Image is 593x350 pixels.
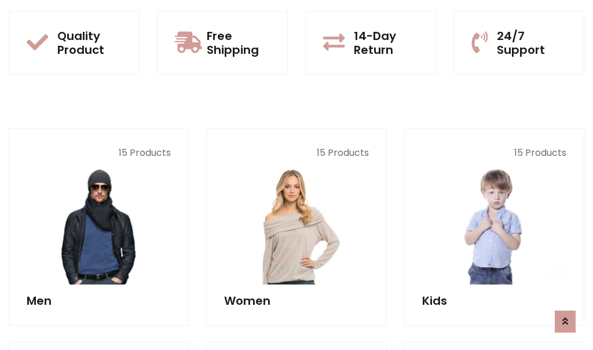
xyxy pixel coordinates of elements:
p: 15 Products [422,146,566,160]
p: 15 Products [27,146,171,160]
h5: 24/7 Support [497,29,566,57]
h5: 14-Day Return [354,29,418,57]
p: 15 Products [224,146,368,160]
h5: Kids [422,294,566,308]
h5: Women [224,294,368,308]
h5: Men [27,294,171,308]
h5: Free Shipping [207,29,270,57]
h5: Quality Product [57,29,122,57]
